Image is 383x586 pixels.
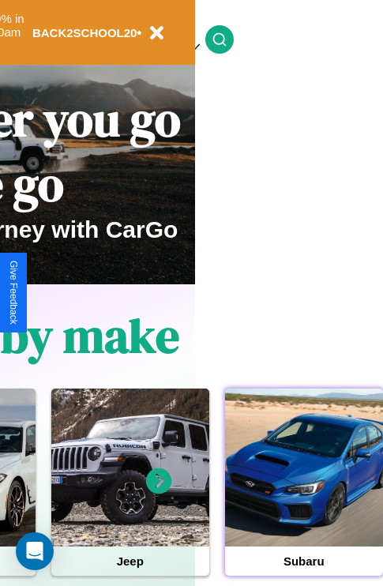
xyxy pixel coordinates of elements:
div: Open Intercom Messenger [16,532,54,570]
h4: Jeep [51,547,209,576]
b: BACK2SCHOOL20 [32,26,137,39]
div: Give Feedback [8,261,19,325]
h4: Subaru [225,547,383,576]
